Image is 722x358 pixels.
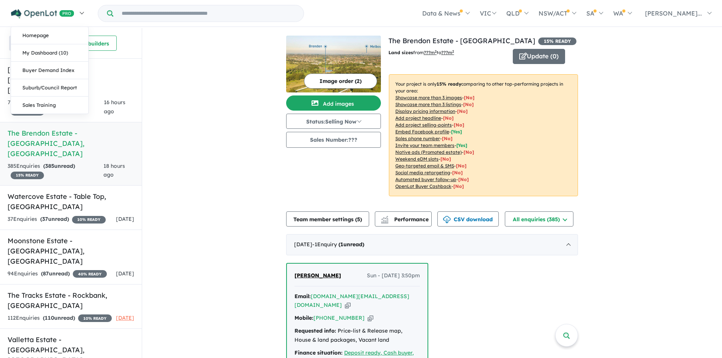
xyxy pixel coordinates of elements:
[286,211,369,227] button: Team member settings (5)
[8,314,112,323] div: 112 Enquir ies
[8,98,104,116] div: 754 Enquir ies
[103,163,125,178] span: 18 hours ago
[8,215,106,224] div: 37 Enquir ies
[368,314,373,322] button: Copy
[294,293,311,300] strong: Email:
[395,136,440,141] u: Sales phone number
[443,115,454,121] span: [ No ]
[456,163,467,169] span: [No]
[312,241,364,248] span: - 1 Enquir y
[452,49,454,53] sup: 2
[11,44,88,62] a: My Dashboard (10)
[286,234,578,255] div: [DATE]
[8,290,134,311] h5: The Tracks Estate - Rockbank , [GEOGRAPHIC_DATA]
[43,270,49,277] span: 87
[11,62,88,79] a: Buyer Demand Index
[453,183,464,189] span: [No]
[294,327,336,334] strong: Requested info:
[72,216,106,224] span: 10 % READY
[395,183,451,189] u: OpenLot Buyer Cashback
[395,170,450,175] u: Social media retargeting
[395,122,452,128] u: Add project selling-points
[441,50,454,55] u: ???m
[464,149,474,155] span: [No]
[395,156,439,162] u: Weekend eDM slots
[395,177,456,182] u: Automated buyer follow-up
[395,115,441,121] u: Add project headline
[395,102,461,107] u: Showcase more than 3 listings
[452,170,463,175] span: [No]
[513,49,565,64] button: Update (0)
[375,211,432,227] button: Performance
[104,99,125,115] span: 16 hours ago
[382,216,429,223] span: Performance
[440,156,451,162] span: [No]
[73,270,107,278] span: 40 % READY
[42,216,48,222] span: 37
[115,5,302,22] input: Try estate name, suburb, builder or developer
[8,64,134,95] h5: [GEOGRAPHIC_DATA] - [GEOGRAPHIC_DATA] , [GEOGRAPHIC_DATA]
[345,301,351,309] button: Copy
[645,9,702,17] span: [PERSON_NAME]...
[313,314,365,321] a: [PHONE_NUMBER]
[294,271,341,280] a: [PERSON_NAME]
[381,216,388,220] img: line-chart.svg
[389,74,578,196] p: Your project is only comparing to other top-performing projects in your area: - - - - - - - - - -...
[388,49,507,56] p: from
[294,293,409,309] a: [DOMAIN_NAME][EMAIL_ADDRESS][DOMAIN_NAME]
[286,36,381,92] img: The Brendon Estate - Greenvale
[454,122,464,128] span: [ No ]
[116,314,134,321] span: [DATE]
[424,50,437,55] u: ??? m
[45,314,54,321] span: 110
[8,128,134,159] h5: The Brendon Estate - [GEOGRAPHIC_DATA] , [GEOGRAPHIC_DATA]
[8,269,107,278] div: 94 Enquir ies
[294,327,420,345] div: Price-list & Release map, House & land packages, Vacant land
[286,132,381,148] button: Sales Number:???
[464,95,475,100] span: [ No ]
[11,27,88,44] a: Homepage
[41,270,70,277] strong: ( unread)
[8,191,134,212] h5: Watercove Estate - Table Top , [GEOGRAPHIC_DATA]
[505,211,573,227] button: All enquiries (385)
[294,314,313,321] strong: Mobile:
[8,162,103,180] div: 385 Enquir ies
[294,349,343,356] strong: Finance situation:
[437,50,454,55] span: to
[538,38,576,45] span: 15 % READY
[442,136,453,141] span: [ No ]
[43,314,75,321] strong: ( unread)
[45,163,54,169] span: 385
[388,50,413,55] b: Land sizes
[457,108,468,114] span: [ No ]
[367,271,420,280] span: Sun - [DATE] 3:50pm
[395,142,454,148] u: Invite your team members
[11,172,44,179] span: 15 % READY
[338,241,364,248] strong: ( unread)
[456,142,467,148] span: [ Yes ]
[395,163,454,169] u: Geo-targeted email & SMS
[340,241,343,248] span: 1
[43,163,75,169] strong: ( unread)
[304,73,377,89] button: Image order (2)
[357,216,360,223] span: 5
[395,129,449,134] u: Embed Facebook profile
[388,36,535,45] a: The Brendon Estate - [GEOGRAPHIC_DATA]
[458,177,469,182] span: [No]
[463,102,474,107] span: [ No ]
[8,236,134,266] h5: Moonstone Estate - [GEOGRAPHIC_DATA] , [GEOGRAPHIC_DATA]
[443,216,451,224] img: download icon
[286,95,381,111] button: Add images
[381,218,388,223] img: bar-chart.svg
[451,129,462,134] span: [ Yes ]
[11,97,88,114] a: Sales Training
[11,79,88,97] a: Suburb/Council Report
[395,149,462,155] u: Native ads (Promoted estate)
[40,216,69,222] strong: ( unread)
[286,114,381,129] button: Status:Selling Now
[116,216,134,222] span: [DATE]
[437,211,499,227] button: CSV download
[78,314,112,322] span: 10 % READY
[294,272,341,279] span: [PERSON_NAME]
